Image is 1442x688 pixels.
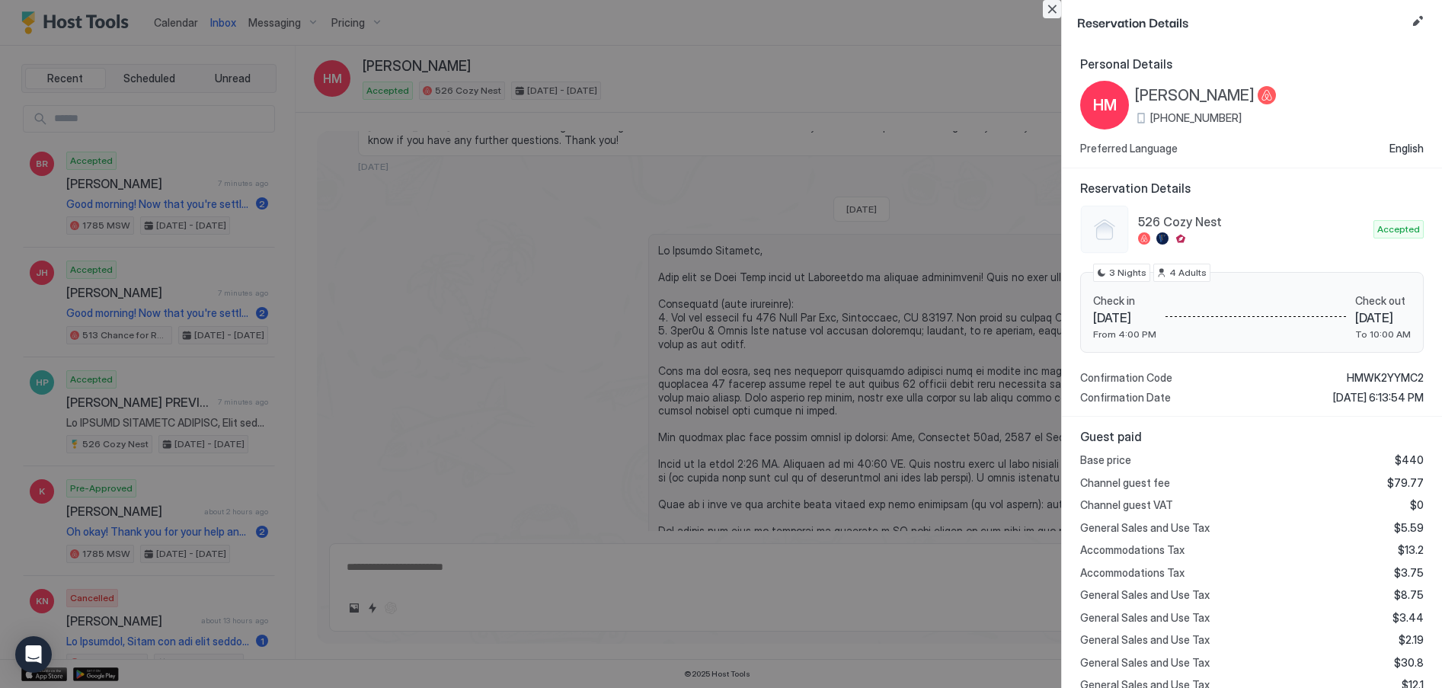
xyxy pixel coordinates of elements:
[1080,498,1173,512] span: Channel guest VAT
[15,636,52,673] div: Open Intercom Messenger
[1394,588,1424,602] span: $8.75
[1080,391,1171,405] span: Confirmation Date
[1077,12,1405,31] span: Reservation Details
[1138,214,1367,229] span: 526 Cozy Nest
[1080,566,1185,580] span: Accommodations Tax
[1347,371,1424,385] span: HMWK2YYMC2
[1080,56,1424,72] span: Personal Details
[1355,310,1411,325] span: [DATE]
[1394,521,1424,535] span: $5.59
[1080,521,1210,535] span: General Sales and Use Tax
[1392,611,1424,625] span: $3.44
[1080,371,1172,385] span: Confirmation Code
[1080,633,1210,647] span: General Sales and Use Tax
[1399,633,1424,647] span: $2.19
[1395,453,1424,467] span: $440
[1080,476,1170,490] span: Channel guest fee
[1080,142,1178,155] span: Preferred Language
[1080,611,1210,625] span: General Sales and Use Tax
[1408,12,1427,30] button: Edit reservation
[1093,328,1156,340] span: From 4:00 PM
[1169,266,1207,280] span: 4 Adults
[1389,142,1424,155] span: English
[1109,266,1146,280] span: 3 Nights
[1394,566,1424,580] span: $3.75
[1150,111,1242,125] span: [PHONE_NUMBER]
[1135,86,1255,105] span: [PERSON_NAME]
[1093,94,1117,117] span: HM
[1355,328,1411,340] span: To 10:00 AM
[1080,588,1210,602] span: General Sales and Use Tax
[1093,310,1156,325] span: [DATE]
[1080,656,1210,670] span: General Sales and Use Tax
[1410,498,1424,512] span: $0
[1093,294,1156,308] span: Check in
[1387,476,1424,490] span: $79.77
[1333,391,1424,405] span: [DATE] 6:13:54 PM
[1394,656,1424,670] span: $30.8
[1355,294,1411,308] span: Check out
[1398,543,1424,557] span: $13.2
[1080,453,1131,467] span: Base price
[1080,181,1424,196] span: Reservation Details
[1080,543,1185,557] span: Accommodations Tax
[1080,429,1424,444] span: Guest paid
[1377,222,1420,236] span: Accepted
